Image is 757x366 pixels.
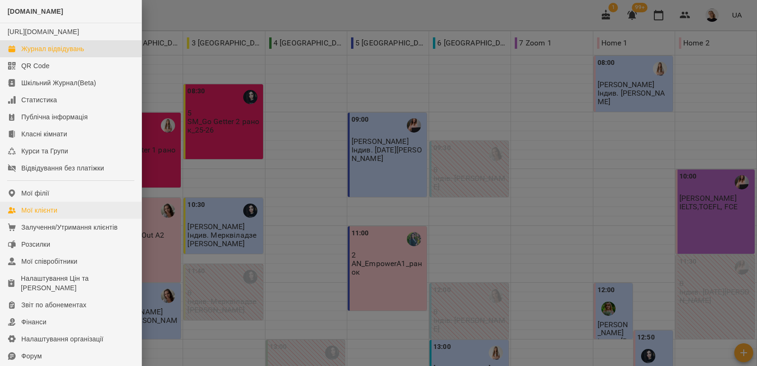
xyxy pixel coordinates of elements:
div: Фінанси [21,317,46,327]
div: QR Code [21,61,50,71]
div: Залучення/Утримання клієнтів [21,223,118,232]
div: Форум [21,351,42,361]
div: Журнал відвідувань [21,44,84,54]
span: [DOMAIN_NAME] [8,8,63,15]
div: Мої клієнти [21,205,57,215]
div: Мої філії [21,188,49,198]
div: Класні кімнати [21,129,67,139]
div: Статистика [21,95,57,105]
div: Відвідування без платіжки [21,163,104,173]
div: Звіт по абонементах [21,300,87,310]
div: Шкільний Журнал(Beta) [21,78,96,88]
div: Налаштування організації [21,334,104,344]
a: [URL][DOMAIN_NAME] [8,28,79,36]
div: Курси та Групи [21,146,68,156]
div: Розсилки [21,240,50,249]
div: Публічна інформація [21,112,88,122]
div: Мої співробітники [21,257,78,266]
div: Налаштування Цін та [PERSON_NAME] [21,274,134,293]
